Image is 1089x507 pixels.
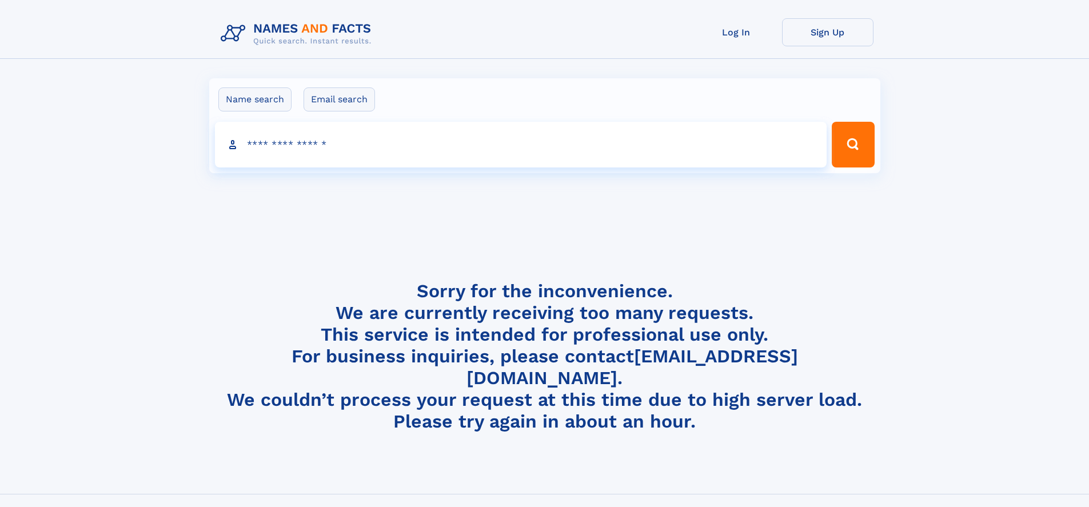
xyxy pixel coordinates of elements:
[691,18,782,46] a: Log In
[218,87,292,111] label: Name search
[832,122,874,167] button: Search Button
[216,280,873,433] h4: Sorry for the inconvenience. We are currently receiving too many requests. This service is intend...
[782,18,873,46] a: Sign Up
[216,18,381,49] img: Logo Names and Facts
[466,345,798,389] a: [EMAIL_ADDRESS][DOMAIN_NAME]
[215,122,827,167] input: search input
[304,87,375,111] label: Email search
